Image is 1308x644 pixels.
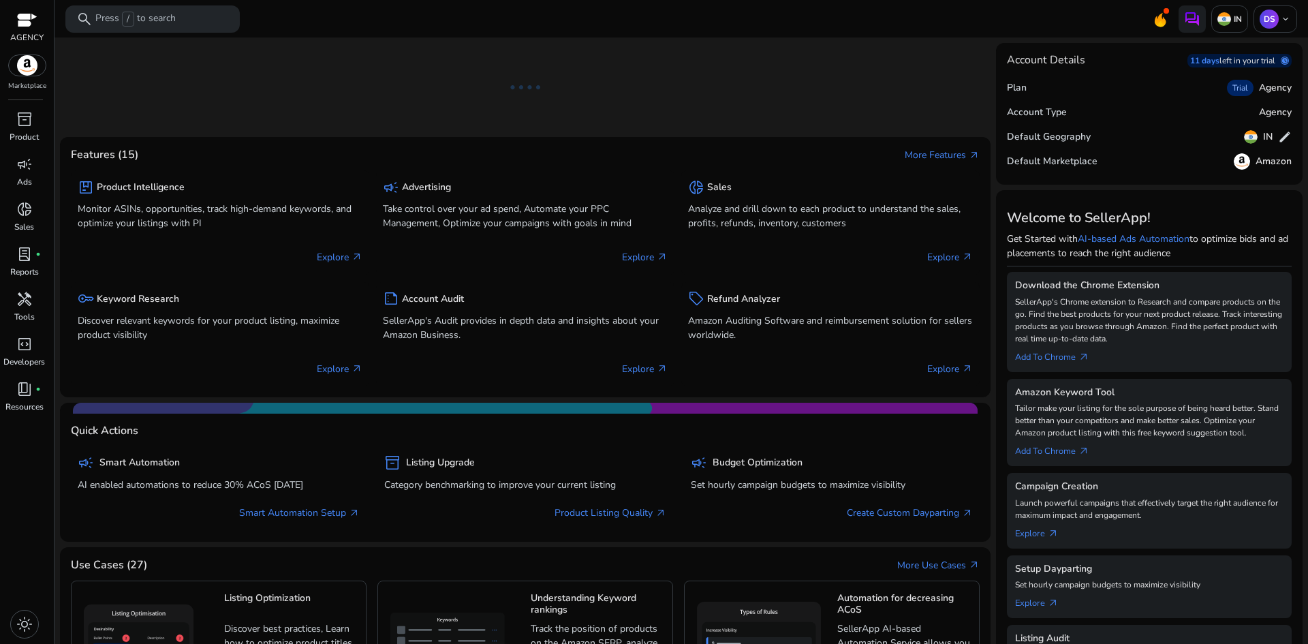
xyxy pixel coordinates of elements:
p: SellerApp's Audit provides in depth data and insights about your Amazon Business. [383,313,668,342]
span: code_blocks [16,336,33,352]
span: campaign [78,455,94,471]
h5: Setup Dayparting [1015,564,1283,575]
span: sell [688,290,704,307]
p: Resources [5,401,44,413]
span: summarize [383,290,399,307]
p: Developers [3,356,45,368]
span: keyboard_arrow_down [1280,14,1291,25]
img: amazon.svg [9,55,46,76]
p: Explore [317,250,362,264]
a: Explorearrow_outward [1015,591,1070,610]
span: arrow_outward [657,363,668,374]
p: Sales [14,221,34,233]
p: Set hourly campaign budgets to maximize visibility [1015,579,1283,591]
p: Category benchmarking to improve your current listing [384,478,666,492]
h4: Features (15) [71,149,138,162]
p: Press to search [95,12,176,27]
p: 11 days [1190,55,1219,66]
p: Get Started with to optimize bids and ad placements to reach the right audience [1007,232,1292,260]
span: arrow_outward [349,508,360,519]
p: Monitor ASINs, opportunities, track high-demand keywords, and optimize your listings with PI [78,202,362,230]
h5: IN [1263,132,1273,143]
span: campaign [16,156,33,172]
span: arrow_outward [969,150,980,161]
span: arrow_outward [1048,598,1059,609]
span: inventory_2 [16,111,33,127]
a: Create Custom Dayparting [847,506,973,520]
p: Tools [14,311,35,323]
p: Explore [622,250,668,264]
h4: Use Cases (27) [71,559,147,572]
a: Explorearrow_outward [1015,521,1070,540]
p: Marketplace [8,81,46,91]
h5: Advertising [402,182,451,194]
p: SellerApp's Chrome extension to Research and compare products on the go. Find the best products f... [1015,296,1283,345]
h5: Understanding Keyword rankings [531,593,666,617]
p: Explore [927,250,973,264]
span: arrow_outward [1048,528,1059,539]
span: campaign [383,179,399,196]
h5: Listing Upgrade [406,457,475,469]
h4: Quick Actions [71,425,138,438]
p: Reports [10,266,39,278]
h5: Sales [707,182,732,194]
p: Explore [927,362,973,376]
h5: Default Geography [1007,132,1091,143]
p: AI enabled automations to reduce 30% ACoS [DATE] [78,478,360,492]
img: in.svg [1244,130,1258,144]
span: arrow_outward [655,508,666,519]
span: campaign [691,455,707,471]
h5: Keyword Research [97,294,179,305]
p: Amazon Auditing Software and reimbursement solution for sellers worldwide. [688,313,973,342]
img: amazon.svg [1234,153,1250,170]
p: Explore [622,362,668,376]
p: IN [1231,14,1242,25]
p: Ads [17,176,32,188]
p: AGENCY [10,31,44,44]
span: donut_small [688,179,704,196]
span: arrow_outward [962,251,973,262]
p: DS [1260,10,1279,29]
span: inventory_2 [384,455,401,471]
span: fiber_manual_record [35,386,41,392]
h5: Refund Analyzer [707,294,780,305]
h5: Agency [1259,82,1292,94]
span: key [78,290,94,307]
h5: Product Intelligence [97,182,185,194]
h4: Account Details [1007,54,1085,67]
p: left in your trial [1219,55,1281,66]
a: More Use Casesarrow_outward [897,558,980,572]
img: in.svg [1217,12,1231,26]
a: Smart Automation Setup [239,506,360,520]
span: handyman [16,291,33,307]
h5: Automation for decreasing ACoS [837,593,972,617]
span: lab_profile [16,246,33,262]
p: Tailor make your listing for the sole purpose of being heard better. Stand better than your compe... [1015,402,1283,439]
span: arrow_outward [962,363,973,374]
h5: Amazon [1256,156,1292,168]
p: Explore [317,362,362,376]
span: schedule [1281,57,1289,65]
span: edit [1278,130,1292,144]
h5: Budget Optimization [713,457,803,469]
span: book_4 [16,381,33,397]
p: Take control over your ad spend, Automate your PPC Management, Optimize your campaigns with goals... [383,202,668,230]
span: donut_small [16,201,33,217]
span: arrow_outward [969,559,980,570]
p: Analyze and drill down to each product to understand the sales, profits, refunds, inventory, cust... [688,202,973,230]
a: Add To Chrome [1015,439,1100,458]
h5: Agency [1259,107,1292,119]
p: Discover relevant keywords for your product listing, maximize product visibility [78,313,362,342]
a: AI-based Ads Automation [1078,232,1189,245]
p: Launch powerful campaigns that effectively target the right audience for maximum impact and engag... [1015,497,1283,521]
span: / [122,12,134,27]
span: Trial [1232,82,1248,93]
h5: Smart Automation [99,457,180,469]
a: Product Listing Quality [555,506,666,520]
h5: Account Type [1007,107,1067,119]
h5: Download the Chrome Extension [1015,280,1283,292]
span: arrow_outward [1078,446,1089,457]
span: arrow_outward [962,508,973,519]
span: fiber_manual_record [35,251,41,257]
h5: Account Audit [402,294,464,305]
